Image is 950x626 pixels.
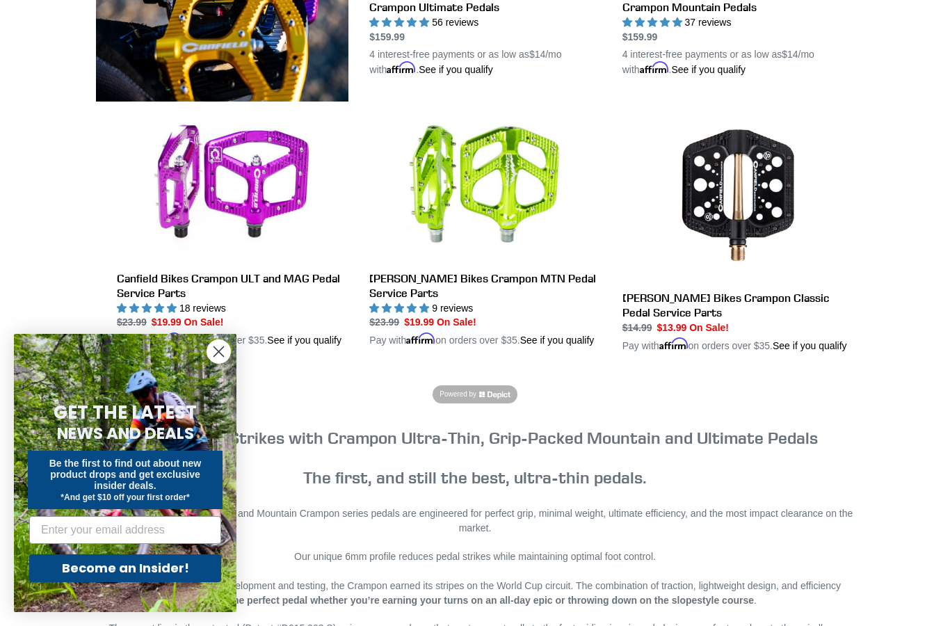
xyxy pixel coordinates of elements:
[96,506,854,536] p: The [PERSON_NAME] Ultimate and Mountain Crampon series pedals are engineered for perfect grip, mi...
[61,492,189,502] span: *And get $10 off your first order*
[133,427,818,448] strong: Crush Pedal Strikes with Crampon Ultra-Thin, Grip-Packed Mountain and Ultimate Pedals
[54,400,197,425] span: GET THE LATEST
[230,595,754,606] strong: the perfect pedal whether you’re earning your turns on an all-day epic or throwing down on the sl...
[49,458,202,491] span: Be the first to find out about new product drops and get exclusive insider deals.
[29,516,221,544] input: Enter your email address
[57,422,194,444] span: NEWS AND DEALS
[96,549,854,608] p: Our unique 6mm profile reduces pedal strikes while maintaining optimal foot control. Evolved thro...
[207,339,231,364] button: Close dialog
[96,428,854,488] h3: The first, and still the best, ultra-thin pedals.
[29,554,221,582] button: Become an Insider!
[440,389,476,399] span: Powered by
[433,385,517,403] a: Powered by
